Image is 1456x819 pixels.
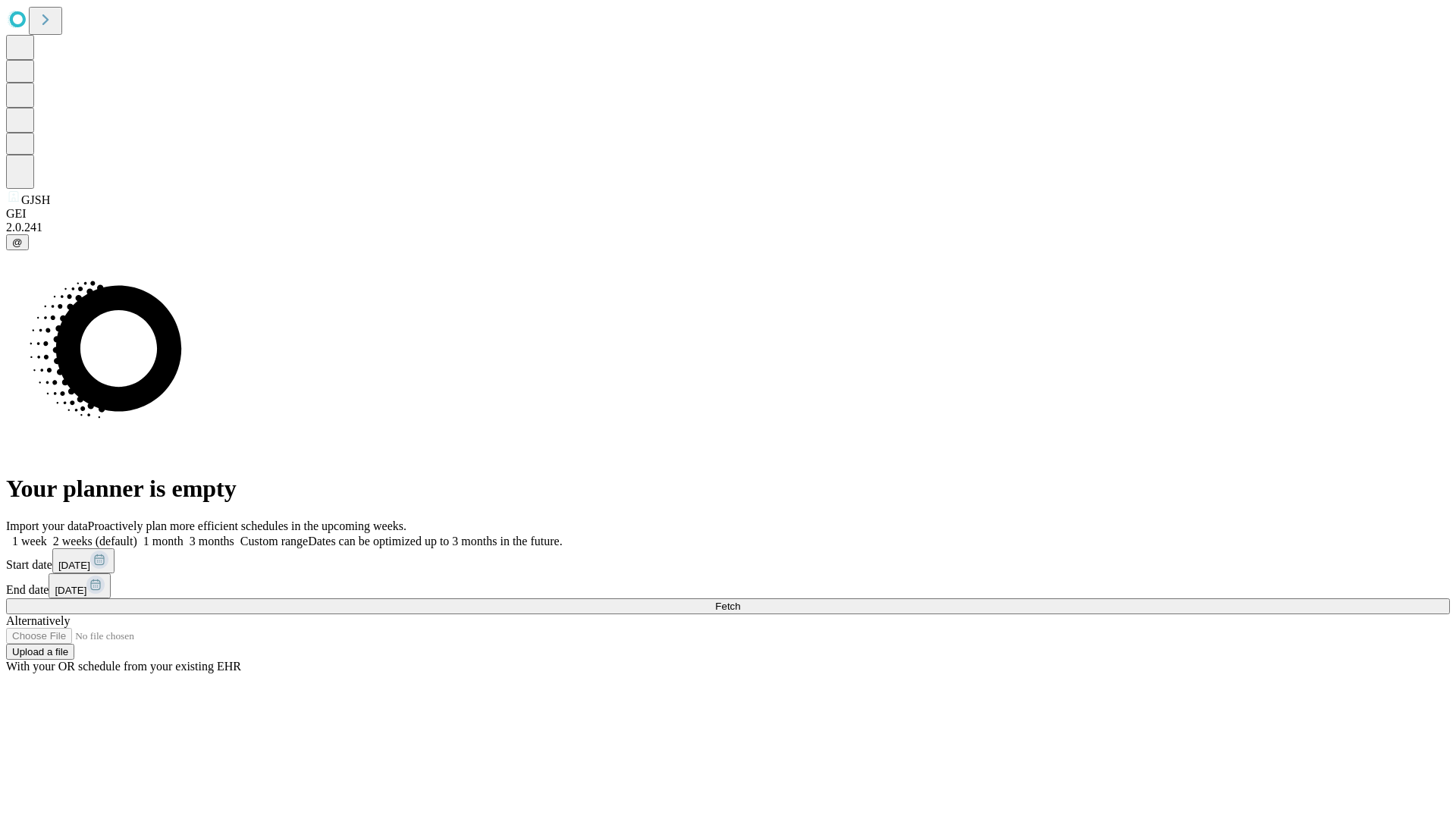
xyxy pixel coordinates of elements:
span: 1 week [12,535,47,548]
span: Dates can be optimized up to 3 months in the future. [308,535,562,548]
span: Proactively plan more efficient schedules in the upcoming weeks. [88,519,406,532]
span: 3 months [190,535,234,548]
span: 2 weeks (default) [53,535,137,548]
span: Import your data [6,519,88,532]
span: With your OR schedule from your existing EHR [6,660,241,673]
div: 2.0.241 [6,221,1450,234]
span: [DATE] [58,560,90,571]
span: @ [12,237,23,248]
div: End date [6,573,1450,598]
button: Upload a file [6,644,74,660]
span: Custom range [240,535,308,548]
div: GEI [6,207,1450,221]
button: [DATE] [52,548,115,573]
button: [DATE] [49,573,111,598]
h1: Your planner is empty [6,475,1450,503]
button: @ [6,234,29,250]
span: Alternatively [6,614,70,627]
button: Fetch [6,598,1450,614]
div: Start date [6,548,1450,573]
span: [DATE] [55,585,86,596]
span: 1 month [143,535,184,548]
span: Fetch [715,601,740,612]
span: GJSH [21,193,50,206]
